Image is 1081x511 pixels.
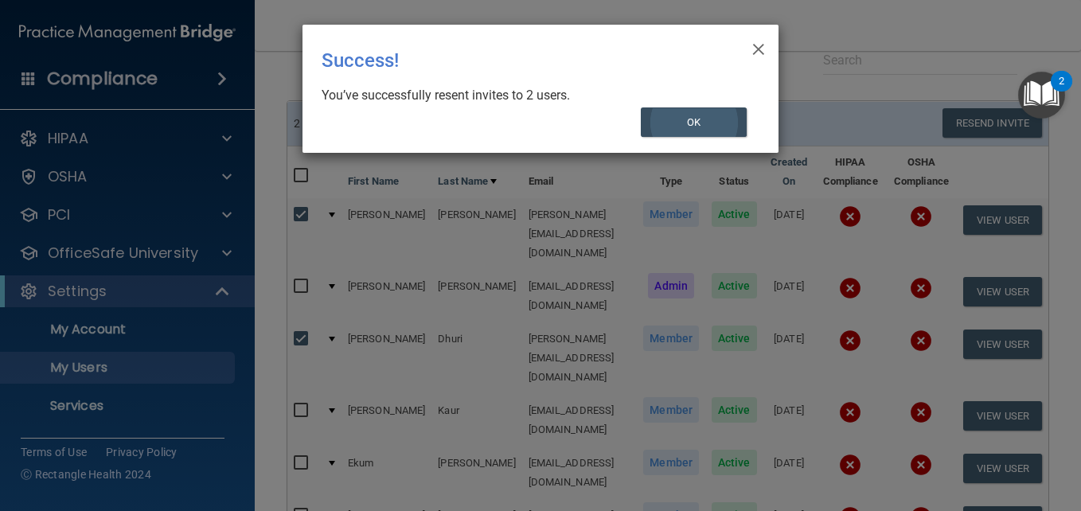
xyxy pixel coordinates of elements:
iframe: Drift Widget Chat Controller [806,398,1062,462]
div: Success! [322,37,694,84]
span: × [751,31,766,63]
button: OK [641,107,747,137]
button: Open Resource Center, 2 new notifications [1018,72,1065,119]
div: 2 [1059,81,1064,102]
div: You’ve successfully resent invites to 2 users. [322,87,747,104]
